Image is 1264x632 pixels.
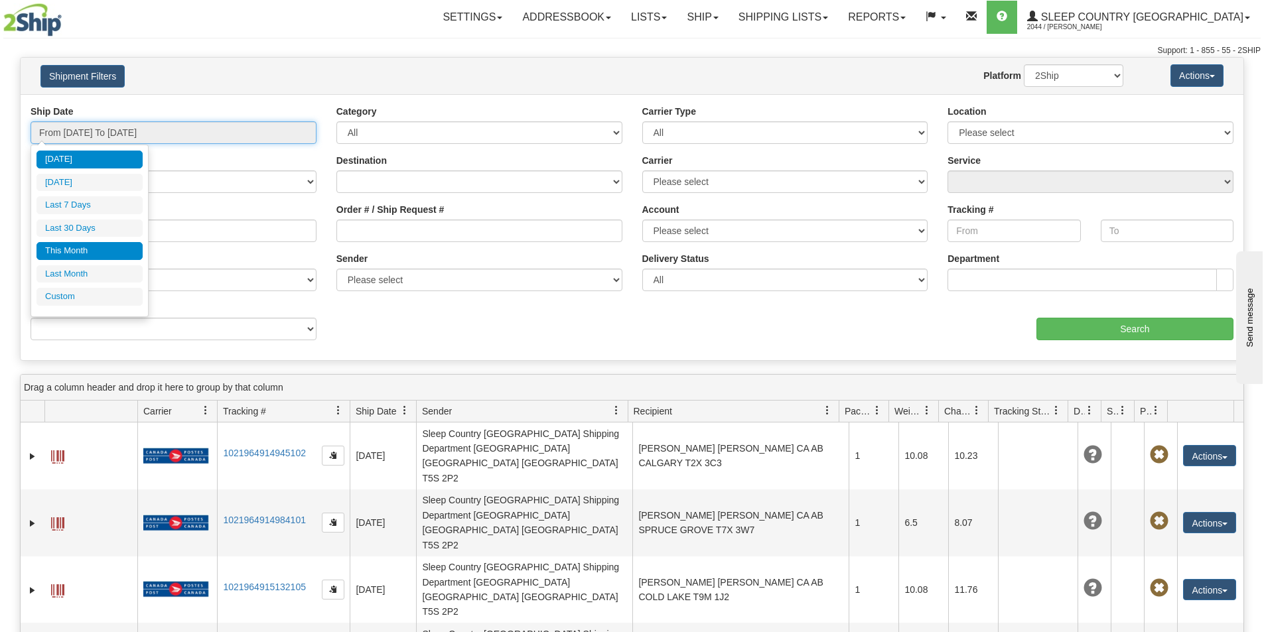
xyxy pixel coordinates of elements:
span: 2044 / [PERSON_NAME] [1027,21,1127,34]
td: [DATE] [350,556,416,623]
a: Label [51,444,64,466]
span: Pickup Not Assigned [1150,579,1168,598]
a: Delivery Status filter column settings [1078,399,1101,422]
li: [DATE] [36,151,143,168]
button: Actions [1183,445,1236,466]
div: Support: 1 - 855 - 55 - 2SHIP [3,45,1261,56]
a: Expand [26,584,39,597]
a: Sleep Country [GEOGRAPHIC_DATA] 2044 / [PERSON_NAME] [1017,1,1260,34]
button: Actions [1183,579,1236,600]
label: Location [948,105,986,118]
img: logo2044.jpg [3,3,62,36]
a: 1021964914984101 [223,515,306,525]
a: Ship [677,1,728,34]
a: Reports [838,1,916,34]
td: Sleep Country [GEOGRAPHIC_DATA] Shipping Department [GEOGRAPHIC_DATA] [GEOGRAPHIC_DATA] [GEOGRAPH... [416,556,632,623]
a: Sender filter column settings [605,399,628,422]
td: [PERSON_NAME] [PERSON_NAME] CA AB SPRUCE GROVE T7X 3W7 [632,489,849,556]
li: Custom [36,288,143,306]
span: Unknown [1084,512,1102,531]
span: Delivery Status [1074,405,1085,418]
a: Pickup Status filter column settings [1145,399,1167,422]
a: Tracking # filter column settings [327,399,350,422]
div: Send message [10,11,123,21]
td: Sleep Country [GEOGRAPHIC_DATA] Shipping Department [GEOGRAPHIC_DATA] [GEOGRAPHIC_DATA] [GEOGRAPH... [416,489,632,556]
input: Search [1036,318,1233,340]
span: Unknown [1084,579,1102,598]
img: 20 - Canada Post [143,448,208,464]
span: Sleep Country [GEOGRAPHIC_DATA] [1038,11,1243,23]
a: 1021964915132105 [223,582,306,592]
a: Charge filter column settings [965,399,988,422]
span: Weight [894,405,922,418]
span: Tracking Status [994,405,1052,418]
button: Shipment Filters [40,65,125,88]
input: From [948,220,1080,242]
td: 1 [849,422,898,489]
label: Sender [336,252,368,265]
label: Platform [983,69,1021,82]
a: Label [51,578,64,600]
a: Packages filter column settings [866,399,888,422]
td: 10.08 [898,556,948,623]
a: 1021964914945102 [223,448,306,458]
label: Delivery Status [642,252,709,265]
a: Expand [26,517,39,530]
a: Ship Date filter column settings [393,399,416,422]
iframe: chat widget [1233,248,1263,383]
td: [DATE] [350,489,416,556]
img: 20 - Canada Post [143,515,208,531]
button: Actions [1183,512,1236,533]
a: Expand [26,450,39,463]
a: Carrier filter column settings [194,399,217,422]
span: Pickup Not Assigned [1150,512,1168,531]
td: [PERSON_NAME] [PERSON_NAME] CA AB COLD LAKE T9M 1J2 [632,556,849,623]
td: 11.76 [948,556,998,623]
label: Carrier [642,154,673,167]
span: Ship Date [356,405,396,418]
li: [DATE] [36,174,143,192]
a: Shipment Issues filter column settings [1111,399,1134,422]
td: [PERSON_NAME] [PERSON_NAME] CA AB CALGARY T2X 3C3 [632,422,849,489]
span: Carrier [143,405,172,418]
li: Last 30 Days [36,220,143,237]
td: 1 [849,556,898,623]
label: Account [642,203,679,216]
li: This Month [36,242,143,260]
input: To [1101,220,1233,242]
span: Pickup Status [1140,405,1151,418]
a: Settings [433,1,512,34]
td: 1 [849,489,898,556]
span: Unknown [1084,446,1102,464]
td: 8.07 [948,489,998,556]
span: Tracking # [223,405,266,418]
td: 6.5 [898,489,948,556]
label: Carrier Type [642,105,696,118]
label: Destination [336,154,387,167]
td: 10.23 [948,422,998,489]
img: 20 - Canada Post [143,581,208,598]
button: Actions [1170,64,1224,87]
a: Lists [621,1,677,34]
span: Packages [845,405,873,418]
span: Recipient [634,405,672,418]
td: Sleep Country [GEOGRAPHIC_DATA] Shipping Department [GEOGRAPHIC_DATA] [GEOGRAPHIC_DATA] [GEOGRAPH... [416,422,632,489]
span: Sender [422,405,452,418]
a: Weight filter column settings [916,399,938,422]
a: Label [51,511,64,533]
a: Addressbook [512,1,621,34]
label: Tracking # [948,203,993,216]
span: Charge [944,405,972,418]
li: Last 7 Days [36,196,143,214]
li: Last Month [36,265,143,283]
a: Shipping lists [729,1,838,34]
button: Copy to clipboard [322,580,344,600]
button: Copy to clipboard [322,513,344,533]
label: Department [948,252,999,265]
label: Order # / Ship Request # [336,203,445,216]
label: Ship Date [31,105,74,118]
a: Recipient filter column settings [816,399,839,422]
label: Service [948,154,981,167]
span: Pickup Not Assigned [1150,446,1168,464]
a: Tracking Status filter column settings [1045,399,1068,422]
